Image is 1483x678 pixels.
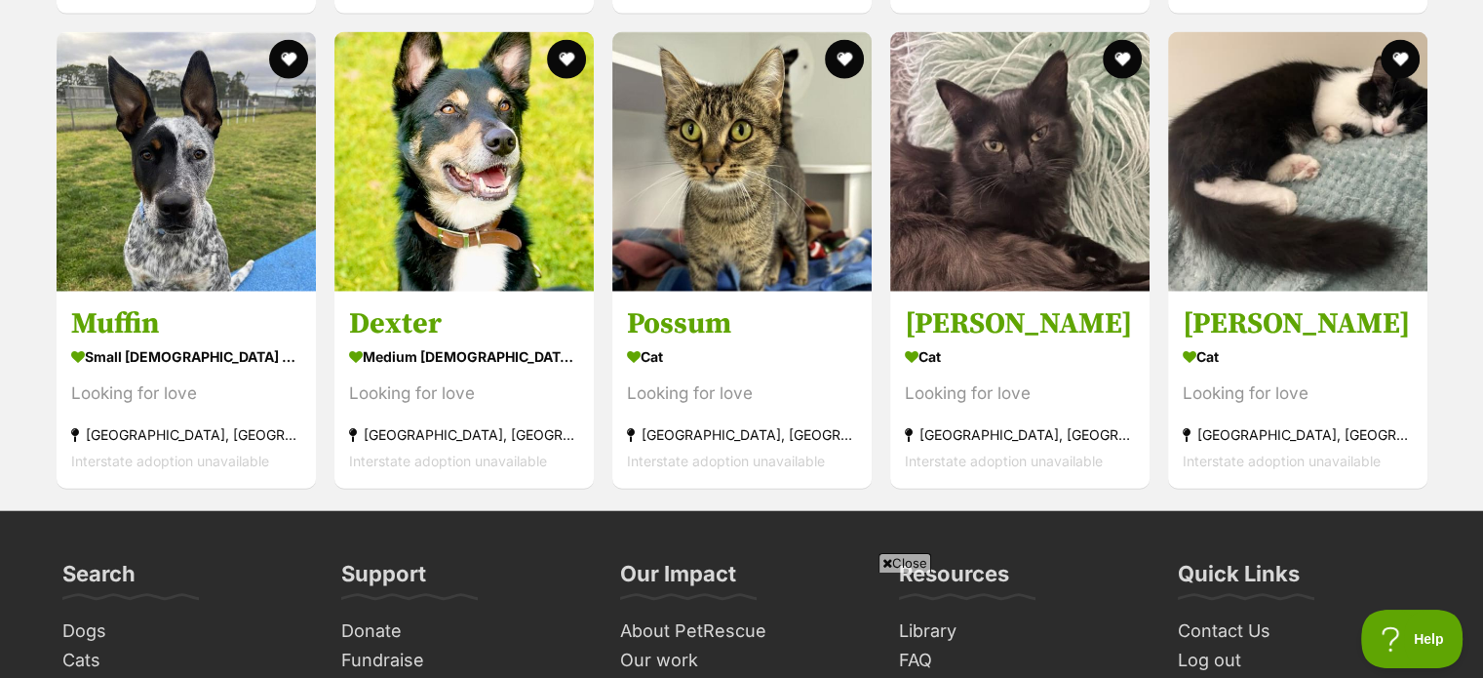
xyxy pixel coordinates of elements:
h3: Support [341,560,426,599]
img: Penny [1168,32,1427,292]
a: Dexter medium [DEMOGRAPHIC_DATA] Dog Looking for love [GEOGRAPHIC_DATA], [GEOGRAPHIC_DATA] Inters... [334,292,594,490]
div: medium [DEMOGRAPHIC_DATA] Dog [349,343,579,372]
a: Contact Us [1170,617,1429,647]
span: Close [878,553,931,573]
a: Cats [55,646,314,676]
span: Interstate adoption unavailable [1183,454,1381,470]
img: Possum [612,32,872,292]
iframe: Advertisement [269,580,1215,668]
a: Dogs [55,617,314,647]
div: Cat [905,343,1135,372]
div: Looking for love [627,381,857,408]
h3: Muffin [71,306,301,343]
div: Cat [627,343,857,372]
img: Muffin [57,32,316,292]
h3: Possum [627,306,857,343]
a: Muffin small [DEMOGRAPHIC_DATA] Dog Looking for love [GEOGRAPHIC_DATA], [GEOGRAPHIC_DATA] Interst... [57,292,316,490]
a: [PERSON_NAME] Cat Looking for love [GEOGRAPHIC_DATA], [GEOGRAPHIC_DATA] Interstate adoption unava... [890,292,1150,490]
div: Looking for love [349,381,579,408]
button: favourite [1381,40,1420,79]
img: Gwen [890,32,1150,292]
span: Interstate adoption unavailable [627,454,825,470]
iframe: Help Scout Beacon - Open [1361,610,1463,668]
h3: Quick Links [1178,560,1300,599]
div: [GEOGRAPHIC_DATA], [GEOGRAPHIC_DATA] [1183,422,1413,449]
button: favourite [269,40,308,79]
div: Looking for love [905,381,1135,408]
a: [PERSON_NAME] Cat Looking for love [GEOGRAPHIC_DATA], [GEOGRAPHIC_DATA] Interstate adoption unava... [1168,292,1427,490]
div: Looking for love [1183,381,1413,408]
a: Possum Cat Looking for love [GEOGRAPHIC_DATA], [GEOGRAPHIC_DATA] Interstate adoption unavailable ... [612,292,872,490]
a: Log out [1170,646,1429,676]
div: Looking for love [71,381,301,408]
div: [GEOGRAPHIC_DATA], [GEOGRAPHIC_DATA] [349,422,579,449]
h3: [PERSON_NAME] [1183,306,1413,343]
button: favourite [825,40,864,79]
button: favourite [547,40,586,79]
span: Interstate adoption unavailable [71,454,269,470]
div: small [DEMOGRAPHIC_DATA] Dog [71,343,301,372]
span: Interstate adoption unavailable [905,454,1103,470]
h3: Resources [899,560,1009,599]
h3: Dexter [349,306,579,343]
span: Interstate adoption unavailable [349,454,547,470]
h3: Search [62,560,136,599]
img: Dexter [334,32,594,292]
button: favourite [1103,40,1142,79]
div: Cat [1183,343,1413,372]
div: [GEOGRAPHIC_DATA], [GEOGRAPHIC_DATA] [905,422,1135,449]
div: [GEOGRAPHIC_DATA], [GEOGRAPHIC_DATA] [627,422,857,449]
div: [GEOGRAPHIC_DATA], [GEOGRAPHIC_DATA] [71,422,301,449]
h3: Our Impact [620,560,736,599]
h3: [PERSON_NAME] [905,306,1135,343]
